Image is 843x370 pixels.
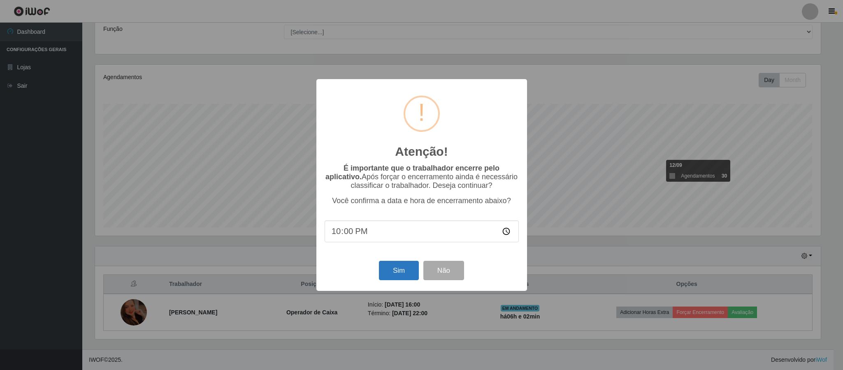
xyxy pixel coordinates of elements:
[395,144,448,159] h2: Atenção!
[325,164,499,181] b: É importante que o trabalhador encerre pelo aplicativo.
[423,261,464,280] button: Não
[379,261,419,280] button: Sim
[325,164,519,190] p: Após forçar o encerramento ainda é necessário classificar o trabalhador. Deseja continuar?
[325,197,519,205] p: Você confirma a data e hora de encerramento abaixo?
